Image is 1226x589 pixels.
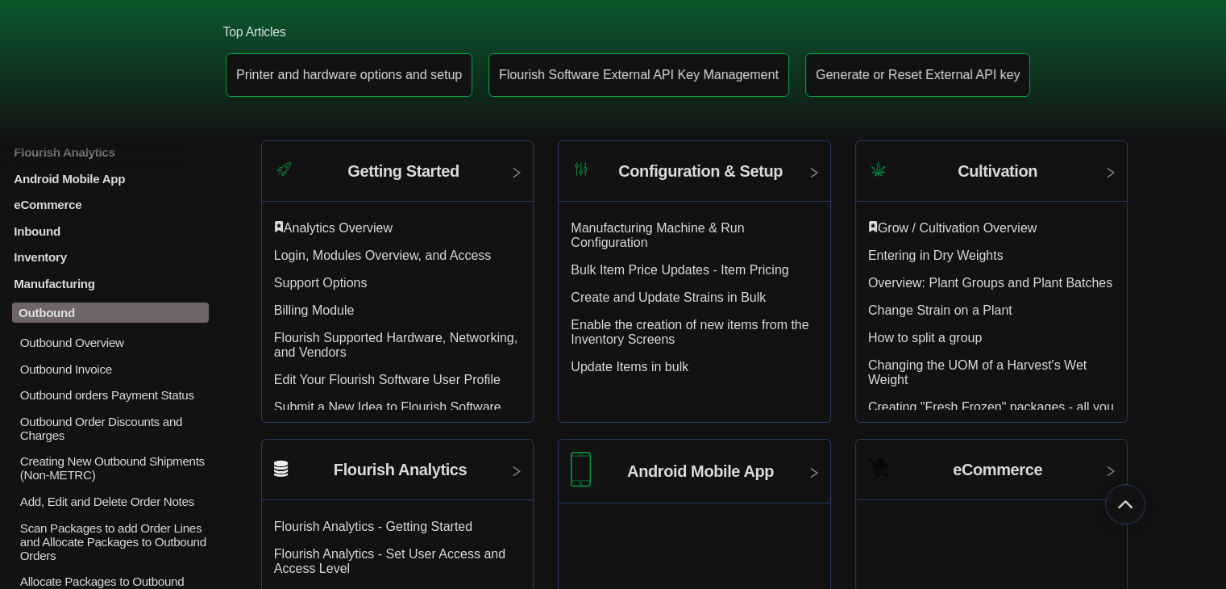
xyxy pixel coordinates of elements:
h2: Configuration & Setup [618,162,783,181]
p: Flourish Software External API Key Management [499,68,779,82]
a: Add, Edit and Delete Order Notes [12,495,209,508]
h2: Android Mobile App [627,462,774,481]
button: Go back to top of document [1105,484,1145,524]
a: Submit a New Idea to Flourish Software article [274,400,501,414]
div: ​ [274,221,522,236]
p: Scan Packages to add Order Lines and Allocate Packages to Outbound Orders [19,520,209,562]
a: Article: Flourish Software External API Key Management [488,53,789,97]
a: Outbound Order Discounts and Charges [12,415,209,442]
a: Grow / Cultivation Overview article [878,221,1037,235]
a: Android Mobile App [12,171,209,185]
a: Inbound [12,224,209,238]
a: Article: Generate or Reset External API key [805,53,1030,97]
a: Update Items in bulk article [571,360,688,374]
a: Flourish Analytics [262,452,534,500]
a: Inventory [12,250,209,264]
a: Manufacturing Machine & Run Configuration article [571,221,744,249]
img: Category icon [274,159,294,179]
a: Changing the UOM of a Harvest's Wet Weight article [868,358,1087,386]
img: Category icon [571,159,591,179]
p: Add, Edit and Delete Order Notes [19,495,209,508]
a: eCommerce [12,198,209,211]
a: How to split a group article [868,331,982,345]
a: Outbound Overview [12,336,209,349]
h2: Cultivation [958,162,1037,181]
h2: Top Articles [223,23,1115,41]
a: Category icon eCommerce [856,452,1128,500]
h2: Getting Started [347,162,459,181]
a: Creating New Outbound Shipments (Non-METRC) [12,454,209,482]
a: Category icon Cultivation [856,153,1128,202]
a: Bulk Item Price Updates - Item Pricing article [571,263,788,277]
p: Outbound Order Discounts and Charges [19,415,209,442]
a: Flourish Analytics - Getting Started article [274,520,472,533]
p: Outbound orders Payment Status [19,388,209,402]
a: Scan Packages to add Order Lines and Allocate Packages to Outbound Orders [12,520,209,562]
a: Billing Module article [274,303,355,317]
a: Outbound [12,303,209,323]
a: Category icon Android Mobile App [559,452,830,503]
a: Category icon Getting Started [262,153,534,202]
img: Category icon [868,457,888,478]
svg: Featured [274,221,284,232]
p: Creating New Outbound Shipments (Non-METRC) [19,454,209,482]
a: Flourish Analytics - Set User Access and Access Level article [274,547,505,575]
a: Flourish Supported Hardware, Networking, and Vendors article [274,331,517,359]
a: Overview: Plant Groups and Plant Batches article [868,276,1112,290]
a: Login, Modules Overview, and Access article [274,249,491,262]
a: Manufacturing [12,277,209,290]
svg: Featured [868,221,878,232]
p: Outbound Overview [19,336,209,349]
a: Article: Printer and hardware options and setup [226,53,472,97]
a: Outbound orders Payment Status [12,388,209,402]
p: Generate or Reset External API key [816,68,1020,82]
a: Creating "Fresh Frozen" packages - all you need to know article [868,400,1114,428]
a: Outbound Invoice [12,361,209,375]
a: Entering in Dry Weights article [868,249,1004,262]
a: Analytics Overview article [284,221,393,235]
div: ​ [868,221,1116,236]
a: Enable the creation of new items from the Inventory Screens article [571,318,808,346]
a: Support Options article [274,276,368,290]
h2: eCommerce [953,461,1042,479]
p: Outbound Invoice [19,361,209,375]
a: Create and Update Strains in Bulk article [571,290,766,304]
a: Change Strain on a Plant article [868,303,1012,317]
a: Edit Your Flourish Software User Profile article [274,373,501,386]
a: Category icon Configuration & Setup [559,153,830,202]
h2: Flourish Analytics [334,461,467,479]
img: Category icon [571,452,591,487]
img: Category icon [868,159,888,179]
p: Printer and hardware options and setup [236,68,462,82]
